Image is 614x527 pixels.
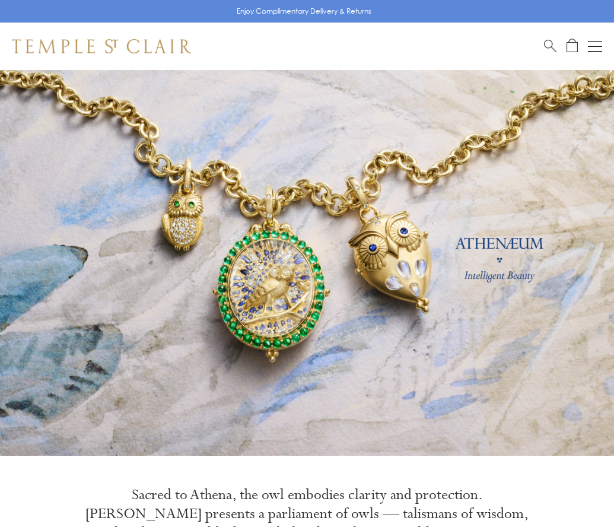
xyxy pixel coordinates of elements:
p: Enjoy Complimentary Delivery & Returns [237,5,371,17]
a: Open Shopping Bag [567,39,578,53]
img: Temple St. Clair [12,39,191,53]
a: Search [544,39,556,53]
button: Open navigation [588,39,602,53]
